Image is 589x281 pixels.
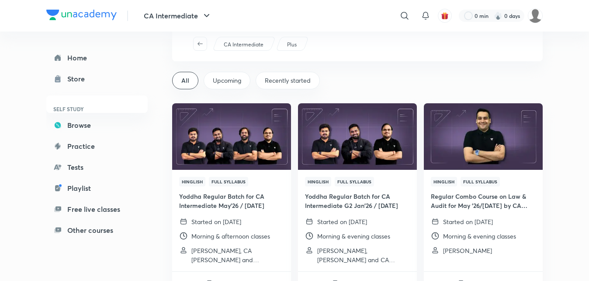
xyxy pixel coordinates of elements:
[46,70,148,88] a: Store
[443,246,492,255] p: Ankit Oberoi
[305,177,331,186] span: Hinglish
[179,192,284,210] h4: Yoddha Regular Batch for CA Intermediate May'26 / [DATE]
[438,9,452,23] button: avatar
[172,103,291,271] a: ThumbnailHinglishFull SyllabusYoddha Regular Batch for CA Intermediate May'26 / [DATE]Started on ...
[46,10,117,20] img: Company Logo
[46,137,148,155] a: Practice
[191,217,241,226] p: Started on [DATE]
[305,192,410,210] h4: Yoddha Regular Batch for CA Intermediate G2 Jan'26 / [DATE]
[46,116,148,134] a: Browse
[171,102,292,170] img: Thumbnail
[317,217,367,226] p: Started on [DATE]
[46,200,148,218] a: Free live classes
[139,7,217,25] button: CA Intermediate
[286,41,298,49] a: Plus
[443,217,493,226] p: Started on [DATE]
[224,41,263,49] p: CA Intermediate
[317,246,410,264] p: Aditya Sharma, Shantam Gupta and CA Kishan Kumar
[67,74,90,84] div: Store
[46,102,148,116] h6: SELF STUDY
[298,103,417,271] a: ThumbnailHinglishFull SyllabusYoddha Regular Batch for CA Intermediate G2 Jan'26 / [DATE]Started ...
[222,41,265,49] a: CA Intermediate
[191,232,270,241] p: Morning & afternoon classes
[441,12,449,20] img: avatar
[191,246,284,264] p: Shantam Gupta, CA Kishan Kumar and Rakesh Kalra
[209,177,248,186] span: Full Syllabus
[423,102,544,170] img: Thumbnail
[317,232,390,241] p: Morning & evening classes
[335,177,374,186] span: Full Syllabus
[528,8,543,23] img: nidhi
[179,177,205,186] span: Hinglish
[181,76,189,85] span: All
[46,179,148,197] a: Playlist
[46,158,148,176] a: Tests
[443,232,516,241] p: Morning & evening classes
[265,76,311,85] span: Recently started
[424,103,543,262] a: ThumbnailHinglishFull SyllabusRegular Combo Course on Law & Audit for May '26/[DATE] by CA [PERSO...
[297,102,418,170] img: Thumbnail
[46,221,148,239] a: Other courses
[46,49,148,67] a: Home
[461,177,500,186] span: Full Syllabus
[287,41,297,49] p: Plus
[46,10,117,22] a: Company Logo
[494,11,502,20] img: streak
[431,192,536,210] h4: Regular Combo Course on Law & Audit for May '26/[DATE] by CA [PERSON_NAME]
[431,177,457,186] span: Hinglish
[213,76,241,85] span: Upcoming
